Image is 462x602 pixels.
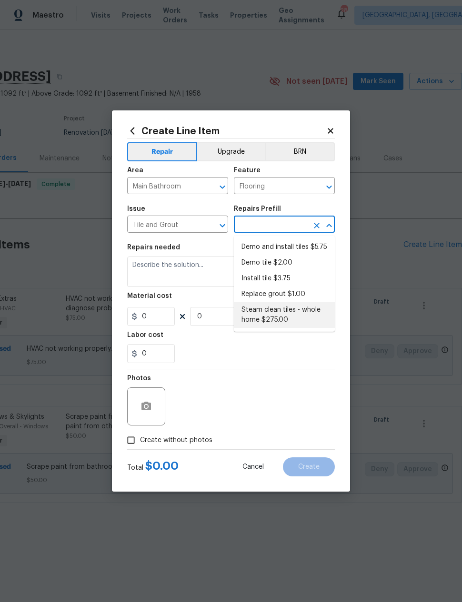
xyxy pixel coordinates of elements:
[145,460,179,472] span: $ 0.00
[322,219,336,232] button: Close
[234,271,335,286] li: Install tile $3.75
[234,302,335,328] li: Steam clean tiles - whole home $275.00
[242,464,264,471] span: Cancel
[234,239,335,255] li: Demo and install tiles $5.75
[127,375,151,382] h5: Photos
[197,142,265,161] button: Upgrade
[234,167,261,174] h5: Feature
[127,332,163,338] h5: Labor cost
[127,293,172,299] h5: Material cost
[127,244,180,251] h5: Repairs needed
[140,435,212,445] span: Create without photos
[283,457,335,476] button: Create
[216,180,229,194] button: Open
[322,180,336,194] button: Open
[234,206,281,212] h5: Repairs Prefill
[227,457,279,476] button: Cancel
[310,219,323,232] button: Clear
[127,461,179,473] div: Total
[298,464,320,471] span: Create
[127,206,145,212] h5: Issue
[234,255,335,271] li: Demo tile $2.00
[127,126,326,136] h2: Create Line Item
[265,142,335,161] button: BRN
[216,219,229,232] button: Open
[127,142,197,161] button: Repair
[127,167,143,174] h5: Area
[234,286,335,302] li: Replace grout $1.00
